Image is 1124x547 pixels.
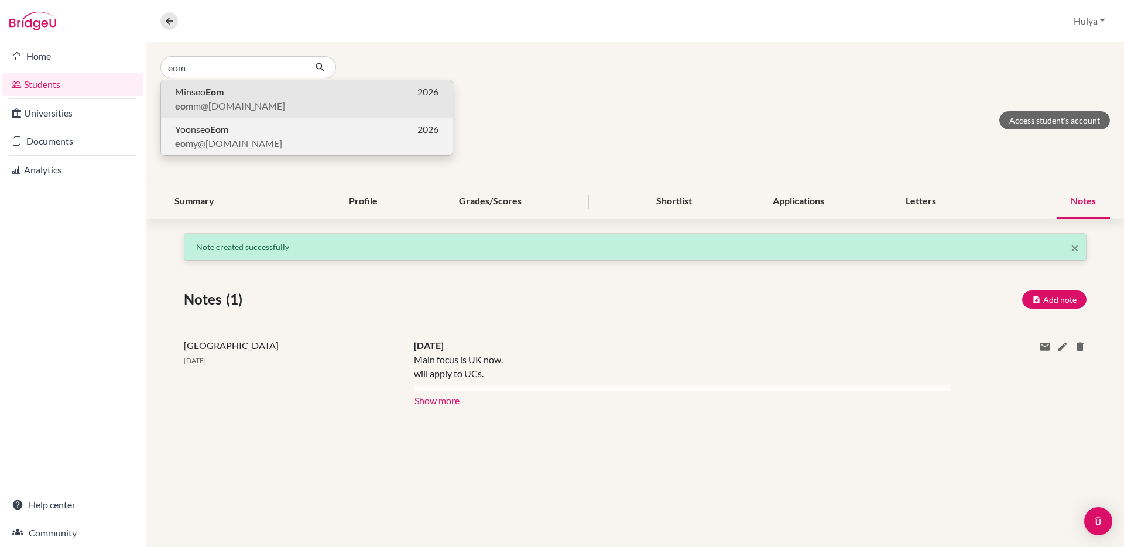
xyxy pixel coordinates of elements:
[1071,241,1079,255] button: Close
[184,340,279,351] span: [GEOGRAPHIC_DATA]
[1071,239,1079,256] span: ×
[1057,184,1110,219] div: Notes
[175,122,228,136] span: Yoonseo
[196,241,1074,253] p: Note created successfully
[2,129,143,153] a: Documents
[2,73,143,96] a: Students
[175,99,285,113] span: m@[DOMAIN_NAME]
[417,122,438,136] span: 2026
[175,138,193,149] b: eom
[205,86,224,97] b: Eom
[417,85,438,99] span: 2026
[2,493,143,517] a: Help center
[642,184,706,219] div: Shortlist
[892,184,950,219] div: Letters
[184,289,226,310] span: Notes
[2,101,143,125] a: Universities
[184,356,206,365] span: [DATE]
[2,521,143,545] a: Community
[9,12,56,30] img: Bridge-U
[445,184,536,219] div: Grades/Scores
[2,45,143,68] a: Home
[1084,507,1112,535] div: Open Intercom Messenger
[175,136,282,151] span: y@[DOMAIN_NAME]
[1068,10,1110,32] button: Hulya
[160,184,228,219] div: Summary
[160,56,306,78] input: Find student by name...
[226,289,247,310] span: (1)
[161,80,453,118] button: MinseoEom2026eomm@[DOMAIN_NAME]
[175,100,193,111] b: eom
[2,158,143,182] a: Analytics
[759,184,838,219] div: Applications
[1022,290,1087,309] button: Add note
[175,85,224,99] span: Minseo
[414,353,933,391] div: Main focus is UK now. will apply to UCs. UCs UCLA UCBerkeley UK ----- October Oxford UCL LSE Impe...
[999,111,1110,129] a: Access student's account
[210,124,228,135] b: Eom
[335,184,392,219] div: Profile
[161,118,453,155] button: YoonseoEom2026eomy@[DOMAIN_NAME]
[414,391,460,408] button: Show more
[414,340,444,351] span: [DATE]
